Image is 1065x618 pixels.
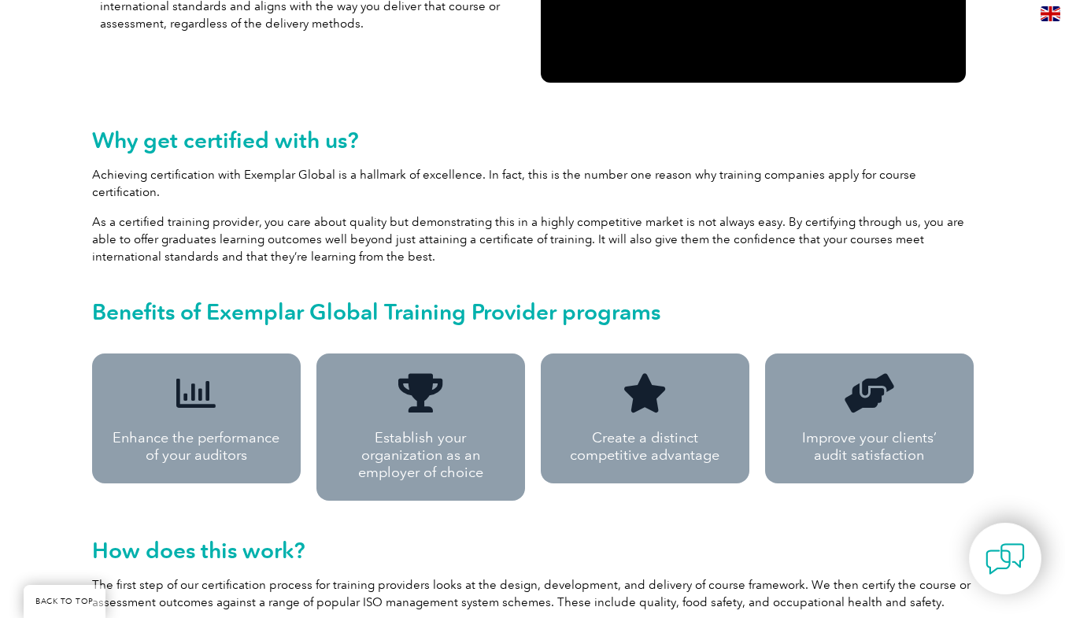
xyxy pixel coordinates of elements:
p: As a certified training provider, you care about quality but demonstrating this in a highly compe... [92,213,974,265]
p: The first step of our certification process for training providers looks at the design, developme... [92,576,974,611]
p: Create a distinct competitive advantage [560,429,730,464]
h2: Benefits of Exemplar Global Training Provider programs [92,299,974,324]
img: en [1041,6,1060,21]
h2: Why get certified with us? [92,128,974,153]
p: Enhance the performance of your auditors [112,429,281,464]
p: Improve your clients’ audit satisfaction [785,429,954,464]
a: BACK TO TOP [24,585,105,618]
p: Achieving certification with Exemplar Global is a hallmark of excellence. In fact, this is the nu... [92,166,974,201]
p: Establish your organization as an employer of choice [334,429,508,481]
h2: How does this work? [92,538,974,563]
img: contact-chat.png [985,539,1025,579]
